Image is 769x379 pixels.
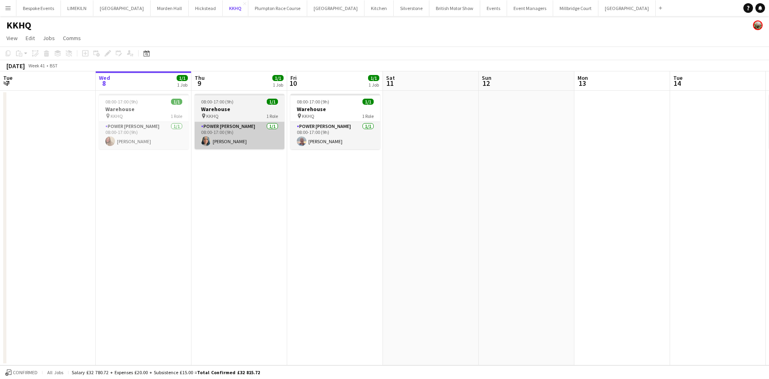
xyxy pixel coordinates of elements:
a: Comms [60,33,84,43]
button: Kitchen [364,0,394,16]
span: Sat [386,74,395,81]
span: Confirmed [13,370,38,375]
span: Sun [482,74,491,81]
span: 1/1 [362,99,374,105]
span: Week 41 [26,63,46,69]
span: 13 [576,79,588,88]
button: [GEOGRAPHIC_DATA] [598,0,656,16]
span: View [6,34,18,42]
app-user-avatar: Staffing Manager [753,20,763,30]
span: Thu [195,74,205,81]
div: 1 Job [273,82,283,88]
div: 1 Job [177,82,187,88]
button: British Motor Show [429,0,480,16]
button: Event Managers [507,0,553,16]
div: 1 Job [368,82,379,88]
span: KKHQ [302,113,314,119]
h1: KKHQ [6,19,31,31]
span: 1 Role [362,113,374,119]
span: KKHQ [206,113,219,119]
span: KKHQ [111,113,123,119]
button: Bespoke Events [16,0,61,16]
button: Events [480,0,507,16]
div: Salary £32 780.72 + Expenses £20.00 + Subsistence £15.00 = [72,369,260,375]
span: 8 [98,79,110,88]
app-card-role: Power [PERSON_NAME]1/108:00-17:00 (9h)[PERSON_NAME] [195,122,284,149]
span: 1/1 [177,75,188,81]
h3: Warehouse [99,105,189,113]
span: 1 Role [171,113,182,119]
span: 12 [481,79,491,88]
span: 08:00-17:00 (9h) [297,99,329,105]
span: 08:00-17:00 (9h) [201,99,234,105]
a: View [3,33,21,43]
div: [DATE] [6,62,25,70]
span: Jobs [43,34,55,42]
button: [GEOGRAPHIC_DATA] [307,0,364,16]
button: Morden Hall [151,0,189,16]
span: 1/1 [267,99,278,105]
h3: Warehouse [290,105,380,113]
span: All jobs [46,369,65,375]
span: 1 Role [266,113,278,119]
span: Comms [63,34,81,42]
app-card-role: Power [PERSON_NAME]1/108:00-17:00 (9h)[PERSON_NAME] [290,122,380,149]
span: 1/1 [272,75,284,81]
a: Edit [22,33,38,43]
span: 10 [289,79,297,88]
button: Silverstone [394,0,429,16]
a: Jobs [40,33,58,43]
app-job-card: 08:00-17:00 (9h)1/1Warehouse KKHQ1 RolePower [PERSON_NAME]1/108:00-17:00 (9h)[PERSON_NAME] [290,94,380,149]
button: KKHQ [223,0,248,16]
button: Millbridge Court [553,0,598,16]
span: Tue [3,74,12,81]
span: 7 [2,79,12,88]
span: Wed [99,74,110,81]
span: Mon [578,74,588,81]
button: Hickstead [189,0,223,16]
button: Plumpton Race Course [248,0,307,16]
button: LIMEKILN [61,0,93,16]
span: 1/1 [368,75,379,81]
span: Tue [673,74,682,81]
app-job-card: 08:00-17:00 (9h)1/1Warehouse KKHQ1 RolePower [PERSON_NAME]1/108:00-17:00 (9h)[PERSON_NAME] [99,94,189,149]
span: 1/1 [171,99,182,105]
app-job-card: 08:00-17:00 (9h)1/1Warehouse KKHQ1 RolePower [PERSON_NAME]1/108:00-17:00 (9h)[PERSON_NAME] [195,94,284,149]
button: Confirmed [4,368,39,377]
span: Total Confirmed £32 815.72 [197,369,260,375]
span: 11 [385,79,395,88]
span: Edit [26,34,35,42]
span: Fri [290,74,297,81]
button: [GEOGRAPHIC_DATA] [93,0,151,16]
span: 14 [672,79,682,88]
span: 9 [193,79,205,88]
span: 08:00-17:00 (9h) [105,99,138,105]
div: BST [50,63,58,69]
app-card-role: Power [PERSON_NAME]1/108:00-17:00 (9h)[PERSON_NAME] [99,122,189,149]
h3: Warehouse [195,105,284,113]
